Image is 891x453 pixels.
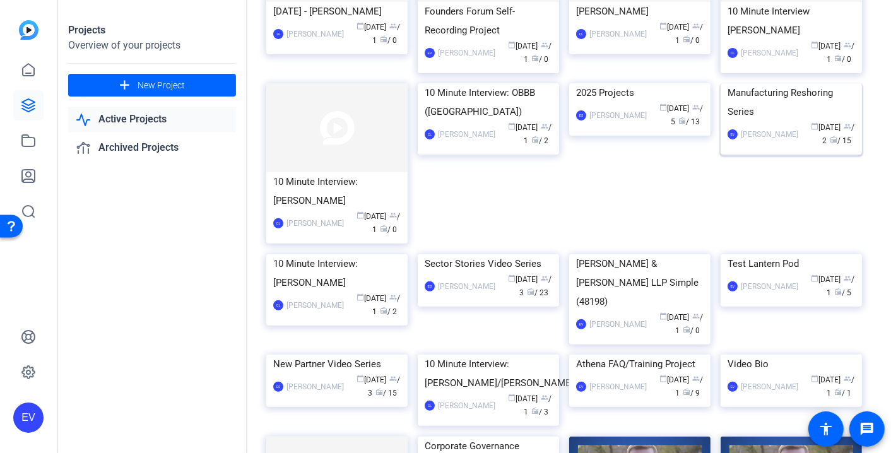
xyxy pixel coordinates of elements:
mat-icon: message [859,421,875,437]
span: [DATE] [509,42,538,50]
span: / 1 [835,389,852,397]
span: calendar_today [509,274,516,282]
span: / 1 [373,294,401,316]
span: group [390,22,398,30]
span: / 15 [830,136,852,145]
span: New Project [138,79,185,92]
span: group [693,22,700,30]
div: Manufacturing Reshoring Series [728,83,855,121]
div: [PERSON_NAME] [438,399,495,412]
span: [DATE] [811,275,841,284]
span: radio [683,326,691,333]
div: [PERSON_NAME] [438,280,495,293]
div: [PERSON_NAME] [741,128,798,141]
span: [DATE] [811,375,841,384]
span: / 1 [827,275,855,297]
span: / 0 [683,36,700,45]
div: Video Bio [728,355,855,374]
mat-icon: add [117,78,133,93]
span: group [541,394,549,401]
span: [DATE] [660,23,690,32]
a: Active Projects [68,107,236,132]
div: [PERSON_NAME] [741,280,798,293]
span: calendar_today [811,274,819,282]
span: group [844,41,852,49]
span: radio [830,136,838,143]
span: calendar_today [811,41,819,49]
div: EV [728,281,738,291]
span: [DATE] [357,212,387,221]
div: [PERSON_NAME] [589,28,647,40]
span: radio [532,136,540,143]
span: radio [835,54,842,62]
span: [DATE] [660,313,690,322]
div: CL [425,129,435,139]
span: / 0 [683,326,700,335]
div: ES [425,281,435,291]
span: calendar_today [357,375,365,382]
span: group [541,41,549,49]
span: [DATE] [660,104,690,113]
div: 10 Minute Interview: [PERSON_NAME]/[PERSON_NAME] [425,355,552,392]
span: calendar_today [660,22,668,30]
span: [DATE] [357,375,387,384]
span: calendar_today [660,312,668,320]
span: calendar_today [357,211,365,219]
span: group [390,211,398,219]
span: / 23 [528,288,549,297]
span: group [844,274,852,282]
span: radio [381,307,388,314]
mat-icon: accessibility [818,421,834,437]
span: / 0 [532,55,549,64]
span: / 1 [676,23,704,45]
div: Sector Stories Video Series [425,254,552,273]
div: CL [273,300,283,310]
span: calendar_today [811,375,819,382]
div: 10 Minute Interview [PERSON_NAME] [728,2,855,40]
span: / 5 [835,288,852,297]
span: group [844,375,852,382]
span: [DATE] [811,123,841,132]
div: EV [728,382,738,392]
div: EV [576,382,586,392]
div: [PERSON_NAME] [741,47,798,59]
div: CL [728,48,738,58]
div: [DATE] - [PERSON_NAME] [273,2,401,21]
span: calendar_today [357,293,365,301]
span: radio [683,35,691,43]
span: [DATE] [509,123,538,132]
div: Founders Forum Self-Recording Project [425,2,552,40]
div: [PERSON_NAME] [286,28,344,40]
div: CL [425,401,435,411]
div: EV [425,48,435,58]
div: 10 Minute Interview: OBBB ([GEOGRAPHIC_DATA]) [425,83,552,121]
div: ES [576,110,586,121]
span: radio [376,388,384,396]
span: / 0 [381,36,398,45]
div: New Partner Video Series [273,355,401,374]
div: [PERSON_NAME] [286,380,344,393]
span: radio [835,388,842,396]
span: radio [381,225,388,232]
span: / 15 [376,389,398,397]
div: [PERSON_NAME] & [PERSON_NAME] LLP Simple (48198) [576,254,704,311]
div: [PERSON_NAME] [741,380,798,393]
div: [PERSON_NAME] [286,217,344,230]
span: group [693,103,700,111]
div: Test Lantern Pod [728,254,855,273]
span: group [693,375,700,382]
div: [PERSON_NAME] [438,47,495,59]
span: / 2 [381,307,398,316]
button: New Project [68,74,236,97]
div: [PERSON_NAME] [286,299,344,312]
span: radio [532,407,540,415]
div: Athena FAQ/Training Project [576,355,704,374]
img: blue-gradient.svg [19,20,38,40]
div: EV [13,403,44,433]
span: radio [532,54,540,62]
span: [DATE] [509,394,538,403]
span: calendar_today [509,394,516,401]
div: ES [273,382,283,392]
div: [PERSON_NAME] [589,380,647,393]
span: calendar_today [357,22,365,30]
